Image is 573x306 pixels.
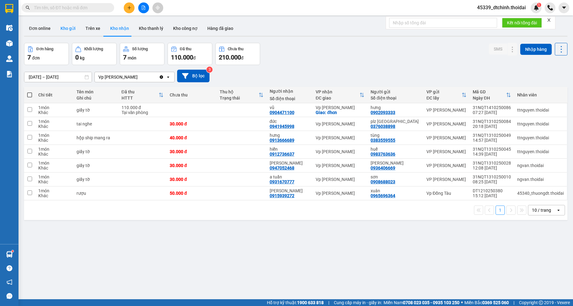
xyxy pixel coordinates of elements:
svg: open [166,75,171,80]
div: tùng [371,133,420,138]
div: Số điện thoại [270,96,309,101]
img: warehouse-icon [6,251,13,258]
div: Tại văn phòng [122,110,164,115]
div: tai nghe [77,121,115,126]
sup: 1 [537,3,541,7]
span: 110.000 [171,54,193,61]
div: Tên món [77,89,115,94]
div: ttnguyen.thoidai [517,121,564,126]
div: ttnguyen.thoidai [517,149,564,154]
button: Kết nối tổng đài [502,18,542,28]
div: giấy tờ [77,163,115,168]
div: 0915939272 [270,193,294,198]
sup: 1 [12,250,14,252]
span: 0 [75,54,79,61]
input: Nhập số tổng đài [389,18,497,28]
img: warehouse-icon [6,40,13,47]
div: hưng [270,133,309,138]
div: hiển [270,147,309,152]
button: Trên xe [81,21,105,36]
img: icon-new-feature [534,5,539,10]
span: question-circle [6,265,12,271]
span: đơn [32,55,40,60]
div: 10 / trang [532,207,551,213]
div: ttnguyen.thoidai [517,135,564,140]
div: 0941945998 [270,124,294,129]
div: Vp [PERSON_NAME] [98,74,138,80]
div: VP [PERSON_NAME] [426,135,467,140]
div: 31NQT1310250028 [473,161,511,165]
div: 31NQT1310250049 [473,133,511,138]
div: 07:27 [DATE] [473,110,511,115]
div: Chưa thu [170,92,214,97]
div: 14:39 [DATE] [473,152,511,157]
span: đ [193,55,196,60]
div: 0936406669 [371,165,395,170]
div: huế [371,147,420,152]
button: Đã thu110.000đ [168,43,212,65]
strong: 0369 525 060 [482,300,509,305]
span: caret-down [561,5,567,10]
img: logo [3,22,7,53]
div: Khác [38,165,70,170]
div: Khác [38,179,70,184]
span: kg [80,55,85,60]
th: Toggle SortBy [217,87,267,103]
div: giấy tờ [77,108,115,112]
div: giấy tờ [77,177,115,182]
div: Vp Đồng Tàu [426,191,467,196]
div: 1 món [38,161,70,165]
div: 0965696364 [371,193,395,198]
span: search [26,6,30,10]
div: HTTT [122,96,159,100]
span: | [328,299,329,306]
div: Khác [38,110,70,115]
div: 15:12 [DATE] [473,193,511,198]
div: VP [PERSON_NAME] [426,163,467,168]
div: plz hà nội [371,119,420,124]
button: 1 [496,206,505,215]
button: Kho gửi [56,21,81,36]
div: hưng [371,105,420,110]
div: Vp [PERSON_NAME] [316,163,364,168]
div: 0908688023 [371,179,395,184]
button: Kho thanh lý [134,21,168,36]
div: ĐC giao [316,96,359,100]
div: Đã thu [122,89,159,94]
button: caret-down [558,2,569,13]
div: Mã GD [473,89,506,94]
div: hộp ship mang ra [77,135,115,140]
button: aim [152,2,163,13]
svg: Clear value [159,75,164,80]
span: copyright [539,300,543,305]
div: 1 món [38,105,70,110]
div: 0913666689 [270,138,294,143]
th: Toggle SortBy [313,87,367,103]
div: 08:25 [DATE] [473,179,511,184]
span: close [547,18,551,22]
div: 1 món [38,133,70,138]
button: Hàng đã giao [202,21,238,36]
img: warehouse-icon [6,55,13,62]
span: Chuyển phát nhanh: [GEOGRAPHIC_DATA] - [GEOGRAPHIC_DATA] [9,27,63,48]
div: Ngày ĐH [473,96,506,100]
span: plus [127,6,131,10]
span: | [513,299,514,306]
button: plus [124,2,135,13]
div: Phạm Văn Bộ [270,161,309,165]
div: ngvan.thoidai [517,177,564,182]
button: SMS [489,43,507,55]
div: DT1210250380 [473,188,511,193]
button: Khối lượng0kg [72,43,117,65]
button: Đơn hàng7đơn [24,43,69,65]
div: VP [PERSON_NAME] [426,121,467,126]
span: 7 [123,54,127,61]
div: Trạng thái [220,96,259,100]
span: aim [156,6,160,10]
img: warehouse-icon [6,25,13,31]
div: Số lượng [132,47,148,51]
div: vũ [270,105,309,110]
span: 210.000 [219,54,241,61]
div: 1 món [38,119,70,124]
span: Miền Bắc [464,299,509,306]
